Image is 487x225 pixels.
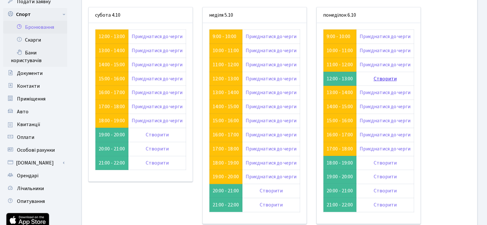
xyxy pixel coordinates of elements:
[3,182,67,195] a: Лічильники
[95,142,128,156] td: 20:00 - 21:00
[17,147,55,154] span: Особові рахунки
[213,173,239,180] a: 19:00 - 20:00
[360,145,410,152] a: Приєднатися до черги
[260,201,283,208] a: Створити
[3,131,67,144] a: Оплати
[132,89,183,96] a: Приєднатися до черги
[327,33,350,40] a: 9:00 - 10:00
[3,34,67,46] a: Скарги
[246,173,296,180] a: Приєднатися до черги
[323,184,356,198] td: 20:00 - 21:00
[213,89,239,96] a: 13:00 - 14:00
[213,61,239,68] a: 11:00 - 12:00
[246,159,296,166] a: Приєднатися до черги
[95,128,128,142] td: 19:00 - 20:00
[3,80,67,92] a: Контакти
[374,75,397,82] a: Створити
[99,47,125,54] a: 13:00 - 14:00
[323,198,356,212] td: 21:00 - 22:00
[213,159,239,166] a: 18:00 - 19:00
[3,157,67,169] a: [DOMAIN_NAME]
[99,33,125,40] a: 12:00 - 13:00
[99,103,125,110] a: 17:00 - 18:00
[3,144,67,157] a: Особові рахунки
[17,95,45,102] span: Приміщення
[213,47,239,54] a: 10:00 - 11:00
[246,145,296,152] a: Приєднатися до черги
[95,156,128,170] td: 21:00 - 22:00
[203,7,306,23] div: неділя 5.10
[99,117,125,124] a: 18:00 - 19:00
[99,89,125,96] a: 16:00 - 17:00
[360,89,410,96] a: Приєднатися до черги
[132,75,183,82] a: Приєднатися до черги
[246,89,296,96] a: Приєднатися до черги
[17,108,28,115] span: Авто
[209,184,242,198] td: 20:00 - 21:00
[146,145,169,152] a: Створити
[374,187,397,194] a: Створити
[3,105,67,118] a: Авто
[213,117,239,124] a: 15:00 - 16:00
[3,8,67,21] a: Спорт
[213,145,239,152] a: 17:00 - 18:00
[132,117,183,124] a: Приєднатися до черги
[146,159,169,166] a: Створити
[99,61,125,68] a: 14:00 - 15:00
[17,121,40,128] span: Квитанції
[213,33,236,40] a: 9:00 - 10:00
[17,185,44,192] span: Лічильники
[327,103,353,110] a: 14:00 - 15:00
[360,33,410,40] a: Приєднатися до черги
[317,7,420,23] div: понеділок 6.10
[17,83,40,90] span: Контакти
[246,75,296,82] a: Приєднатися до черги
[3,92,67,105] a: Приміщення
[3,21,67,34] a: Бронювання
[327,89,353,96] a: 13:00 - 14:00
[213,75,239,82] a: 12:00 - 13:00
[360,47,410,54] a: Приєднатися до черги
[246,117,296,124] a: Приєднатися до черги
[323,170,356,184] td: 19:00 - 20:00
[17,134,34,141] span: Оплати
[246,47,296,54] a: Приєднатися до черги
[360,117,410,124] a: Приєднатися до черги
[3,118,67,131] a: Квитанції
[327,61,353,68] a: 11:00 - 12:00
[374,173,397,180] a: Створити
[374,159,397,166] a: Створити
[323,156,356,170] td: 18:00 - 19:00
[17,172,38,179] span: Орендарі
[132,103,183,110] a: Приєднатися до черги
[327,131,353,138] a: 16:00 - 17:00
[374,201,397,208] a: Створити
[3,169,67,182] a: Орендарі
[246,33,296,40] a: Приєднатися до черги
[360,131,410,138] a: Приєднатися до черги
[17,198,45,205] span: Опитування
[213,131,239,138] a: 16:00 - 17:00
[327,47,353,54] a: 10:00 - 11:00
[360,103,410,110] a: Приєднатися до черги
[3,46,67,67] a: Бани користувачів
[327,145,353,152] a: 17:00 - 18:00
[146,131,169,138] a: Створити
[132,61,183,68] a: Приєднатися до черги
[89,7,192,23] div: субота 4.10
[99,75,125,82] a: 15:00 - 16:00
[246,131,296,138] a: Приєднатися до черги
[323,72,356,86] td: 12:00 - 13:00
[246,103,296,110] a: Приєднатися до черги
[327,117,353,124] a: 15:00 - 16:00
[360,61,410,68] a: Приєднатися до черги
[209,198,242,212] td: 21:00 - 22:00
[3,67,67,80] a: Документи
[132,47,183,54] a: Приєднатися до черги
[213,103,239,110] a: 14:00 - 15:00
[260,187,283,194] a: Створити
[246,61,296,68] a: Приєднатися до черги
[17,70,43,77] span: Документи
[132,33,183,40] a: Приєднатися до черги
[3,195,67,208] a: Опитування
